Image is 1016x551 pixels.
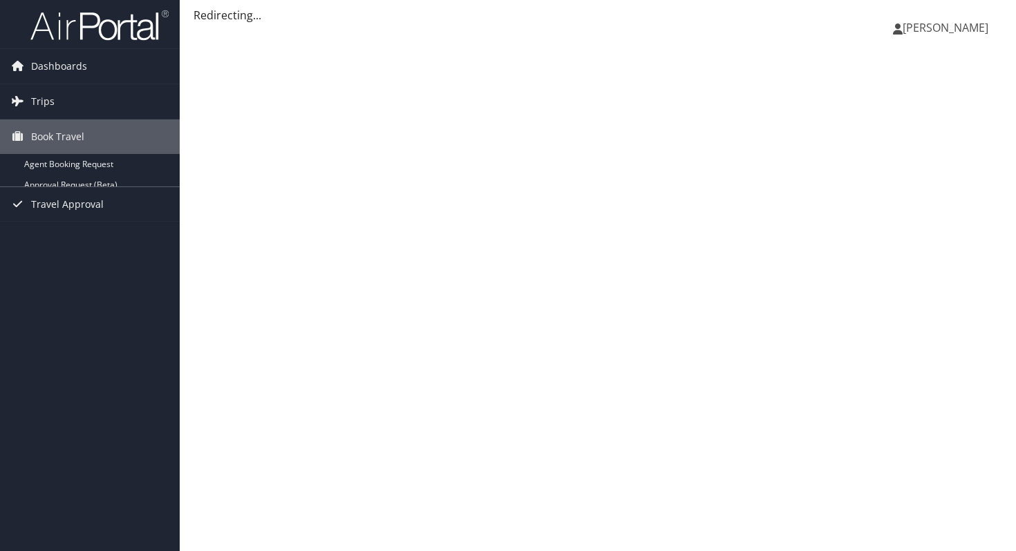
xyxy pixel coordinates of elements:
[194,7,1002,23] div: Redirecting...
[31,119,84,154] span: Book Travel
[31,49,87,84] span: Dashboards
[903,20,988,35] span: [PERSON_NAME]
[893,7,1002,48] a: [PERSON_NAME]
[30,9,169,41] img: airportal-logo.png
[31,187,104,222] span: Travel Approval
[31,84,55,119] span: Trips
